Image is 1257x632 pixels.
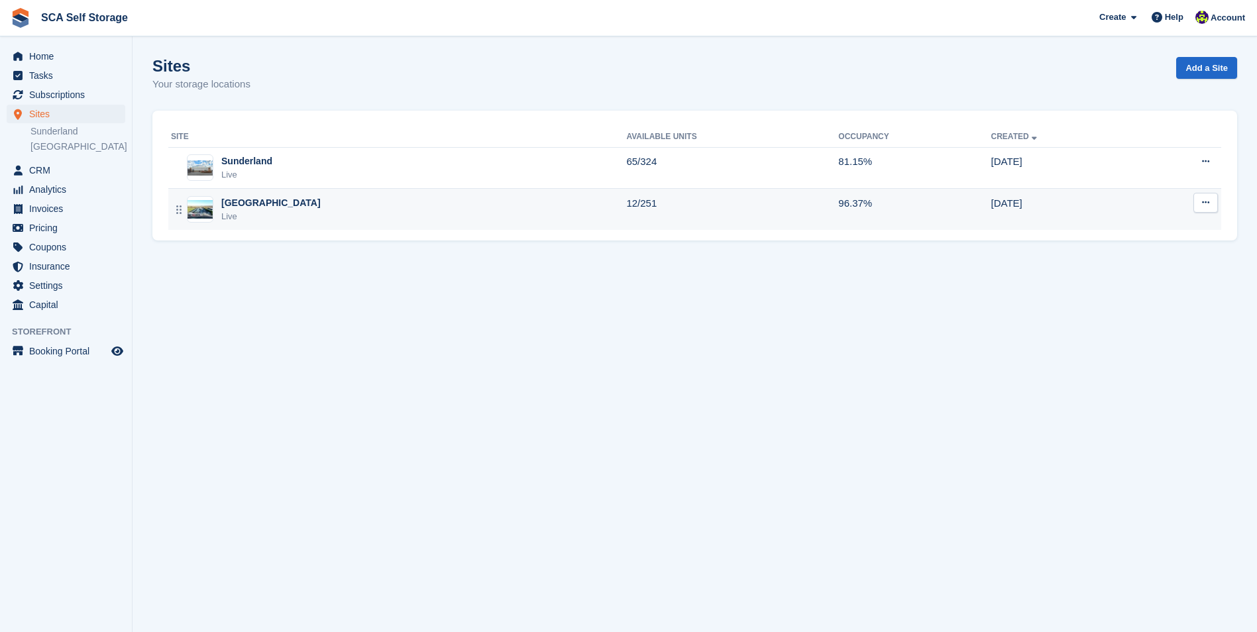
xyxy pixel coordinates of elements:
a: menu [7,219,125,237]
span: Booking Portal [29,342,109,360]
a: menu [7,161,125,180]
td: 65/324 [626,147,838,189]
p: Your storage locations [152,77,250,92]
div: Live [221,168,272,182]
a: [GEOGRAPHIC_DATA] [30,140,125,153]
a: menu [7,105,125,123]
span: Create [1099,11,1126,24]
a: menu [7,47,125,66]
img: Image of Sunderland site [188,160,213,176]
img: stora-icon-8386f47178a22dfd0bd8f6a31ec36ba5ce8667c1dd55bd0f319d3a0aa187defe.svg [11,8,30,28]
span: Account [1211,11,1245,25]
span: Settings [29,276,109,295]
a: SCA Self Storage [36,7,133,28]
span: Pricing [29,219,109,237]
a: menu [7,276,125,295]
div: [GEOGRAPHIC_DATA] [221,196,321,210]
td: 81.15% [838,147,991,189]
a: menu [7,180,125,199]
a: menu [7,199,125,218]
span: Help [1165,11,1183,24]
a: menu [7,85,125,104]
a: Created [991,132,1040,141]
td: 96.37% [838,189,991,230]
a: menu [7,66,125,85]
a: menu [7,295,125,314]
span: Analytics [29,180,109,199]
span: CRM [29,161,109,180]
td: [DATE] [991,189,1137,230]
div: Sunderland [221,154,272,168]
th: Available Units [626,127,838,148]
a: Sunderland [30,125,125,138]
div: Live [221,210,321,223]
img: Thomas Webb [1195,11,1209,24]
td: 12/251 [626,189,838,230]
span: Capital [29,295,109,314]
span: Insurance [29,257,109,276]
a: menu [7,238,125,256]
td: [DATE] [991,147,1137,189]
th: Occupancy [838,127,991,148]
span: Home [29,47,109,66]
span: Invoices [29,199,109,218]
span: Coupons [29,238,109,256]
span: Subscriptions [29,85,109,104]
th: Site [168,127,626,148]
span: Storefront [12,325,132,339]
a: menu [7,257,125,276]
span: Tasks [29,66,109,85]
a: Add a Site [1176,57,1237,79]
img: Image of Sheffield site [188,200,213,219]
h1: Sites [152,57,250,75]
a: menu [7,342,125,360]
a: Preview store [109,343,125,359]
span: Sites [29,105,109,123]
